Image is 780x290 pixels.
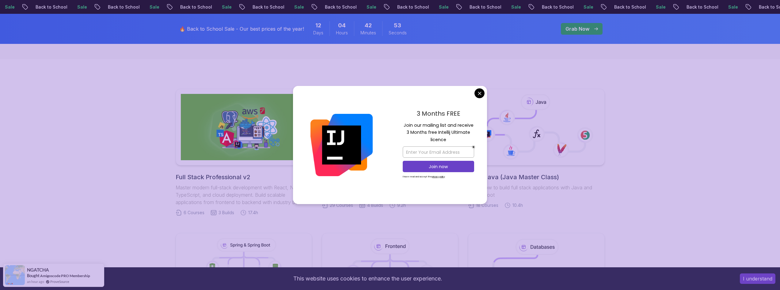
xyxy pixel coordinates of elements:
h2: Full Stack Professional v2 [176,173,312,181]
p: Back to School [660,4,702,10]
p: Back to School [588,4,630,10]
span: Seconds [389,30,407,36]
a: ProveSource [50,279,69,284]
img: Full Stack Professional v2 [181,94,307,160]
a: Full Stack Professional v2Full Stack Professional v2Master modern full-stack development with Rea... [176,89,312,216]
span: 9.2h [397,202,406,208]
span: Minutes [360,30,376,36]
span: 4 Hours [338,21,346,30]
span: 42 Minutes [365,21,372,30]
p: Back to School [154,4,196,10]
a: Amigoscode PRO Membership [40,273,90,278]
p: Back to School [299,4,340,10]
img: provesource social proof notification image [5,265,25,285]
span: Hours [336,30,348,36]
p: Back to School [371,4,413,10]
span: 3 Builds [219,210,234,216]
p: Sale [485,4,504,10]
p: Back to School [9,4,51,10]
h2: Core Java (Java Master Class) [468,173,604,181]
p: Back to School [226,4,268,10]
span: 4 Builds [367,202,383,208]
p: Sale [123,4,143,10]
p: Master modern full-stack development with React, Node.js, TypeScript, and cloud deployment. Build... [176,184,312,206]
p: Sale [557,4,577,10]
span: 17.4h [248,210,258,216]
span: an hour ago [27,279,44,284]
p: 🔥 Back to School Sale - Our best prices of the year! [179,25,304,33]
span: 53 Seconds [394,21,401,30]
p: Sale [268,4,287,10]
p: Sale [702,4,721,10]
span: Days [313,30,323,36]
p: Grab Now [565,25,589,33]
p: Learn how to build full stack applications with Java and Spring Boot [468,184,604,199]
p: Back to School [516,4,557,10]
button: Accept cookies [740,273,775,284]
span: 29 Courses [330,202,353,208]
p: Sale [413,4,432,10]
span: 18 Courses [476,202,498,208]
p: Back to School [732,4,774,10]
p: Sale [340,4,360,10]
span: 12 Days [315,21,321,30]
span: 6 Courses [184,210,204,216]
div: This website uses cookies to enhance the user experience. [5,272,731,285]
span: Bought [27,273,40,278]
span: NGATCHA [27,267,49,273]
p: Sale [630,4,649,10]
span: 10.4h [512,202,523,208]
a: Core Java (Java Master Class)Learn how to build full stack applications with Java and Spring Boot... [468,89,604,208]
p: Sale [196,4,215,10]
p: Back to School [82,4,123,10]
p: Sale [51,4,70,10]
p: Back to School [443,4,485,10]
